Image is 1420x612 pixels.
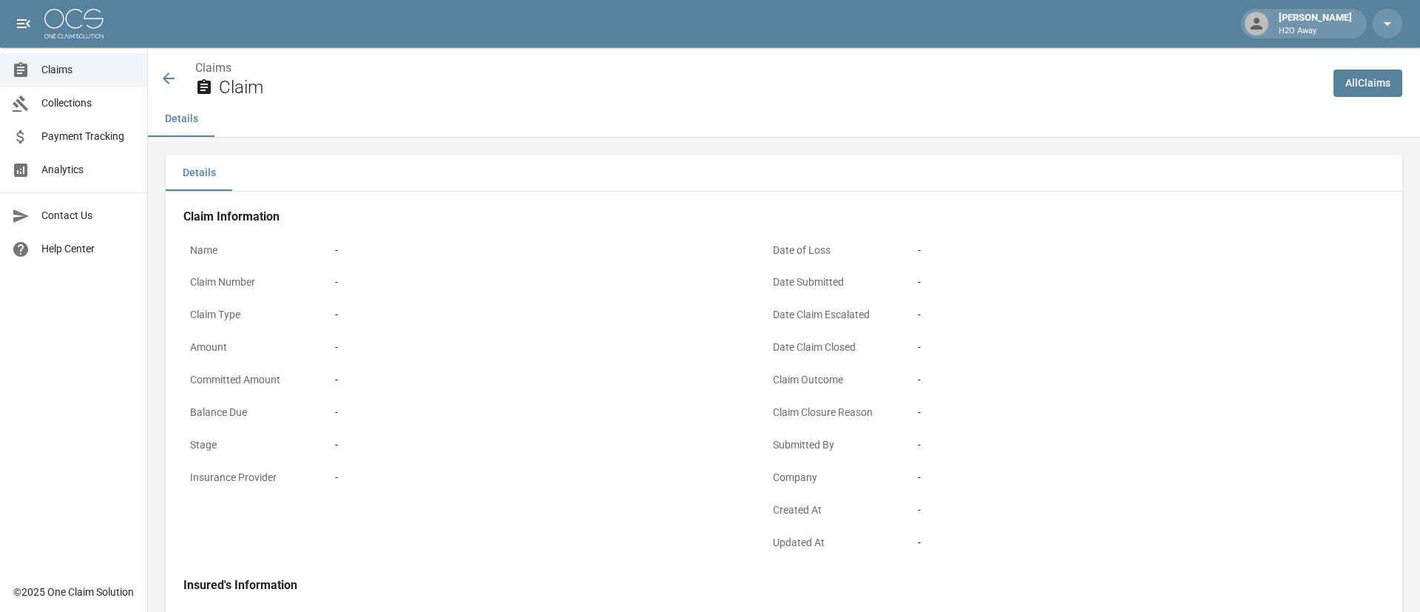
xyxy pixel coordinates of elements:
span: Contact Us [41,208,135,223]
div: - [335,437,742,453]
div: - [918,372,1325,388]
div: - [918,405,1325,420]
div: - [335,405,742,420]
h4: Insured's Information [183,578,1331,593]
p: H2O Away [1279,25,1352,38]
div: © 2025 One Claim Solution [13,585,134,599]
p: Name [183,236,317,265]
span: Help Center [41,241,135,257]
button: open drawer [9,9,38,38]
div: - [918,340,1325,355]
a: AllClaims [1333,70,1402,97]
div: - [918,535,1325,551]
div: - [918,243,1325,258]
p: Submitted By [766,431,899,460]
h4: Claim Information [183,209,1331,224]
p: Created At [766,496,899,525]
p: Stage [183,431,317,460]
nav: breadcrumb [195,59,1322,77]
p: Claim Number [183,268,317,297]
p: Date Submitted [766,268,899,297]
div: details tabs [166,155,1402,191]
p: Claim Closure Reason [766,398,899,427]
p: Amount [183,333,317,362]
div: - [335,470,742,485]
p: Date Claim Escalated [766,300,899,329]
div: - [918,502,1325,518]
span: Payment Tracking [41,129,135,144]
p: Updated At [766,528,899,557]
div: - [335,340,742,355]
p: Date Claim Closed [766,333,899,362]
a: Claims [195,61,231,75]
button: Details [166,155,232,191]
img: ocs-logo-white-transparent.png [44,9,104,38]
p: Company [766,463,899,492]
div: - [335,372,742,388]
div: - [918,470,1325,485]
div: - [918,275,1325,290]
p: Claim Outcome [766,366,899,394]
p: Claim Type [183,300,317,329]
span: Analytics [41,162,135,178]
div: - [918,437,1325,453]
p: Date of Loss [766,236,899,265]
button: Details [148,101,214,137]
div: - [335,275,742,290]
span: Claims [41,62,135,78]
p: Balance Due [183,398,317,427]
h2: Claim [219,77,1322,98]
div: - [335,243,742,258]
p: Committed Amount [183,366,317,394]
div: [PERSON_NAME] [1273,10,1358,37]
span: Collections [41,95,135,111]
div: anchor tabs [148,101,1420,137]
div: - [335,307,742,323]
p: Insurance Provider [183,463,317,492]
div: - [918,307,1325,323]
